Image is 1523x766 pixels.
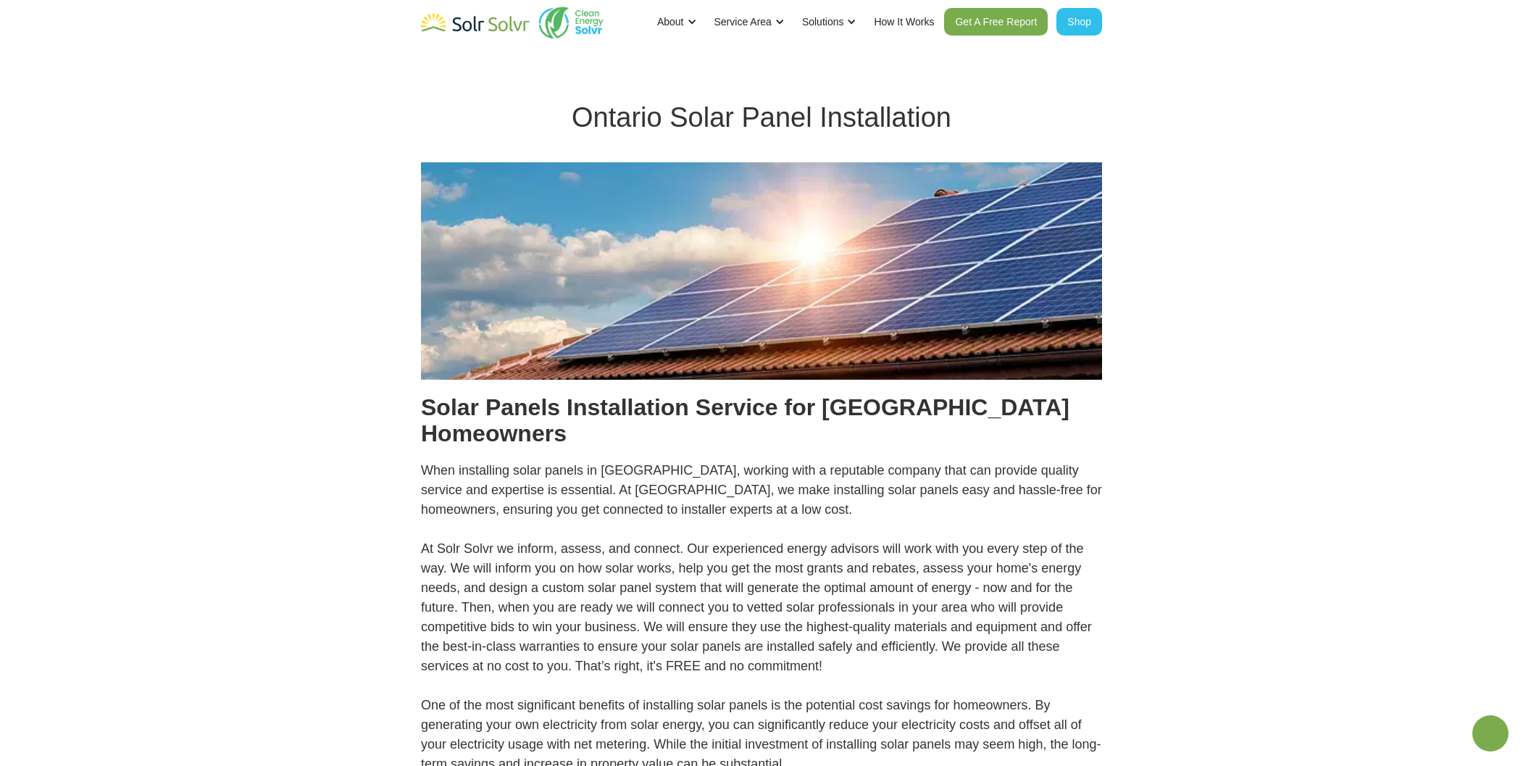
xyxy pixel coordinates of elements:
[944,8,1048,36] a: Get A Free Report
[714,14,772,29] div: Service Area
[1472,715,1509,752] button: Open chatbot widget
[1056,8,1102,36] a: Shop
[421,394,1102,446] h2: Solar Panels Installation Service for [GEOGRAPHIC_DATA] Homeowners
[657,14,684,29] div: About
[421,162,1102,380] img: Aerial view of solar panel installation in Ontario by Solr Solvr on residential rooftop with clea...
[421,101,1102,133] h1: Ontario Solar Panel Installation
[802,14,844,29] div: Solutions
